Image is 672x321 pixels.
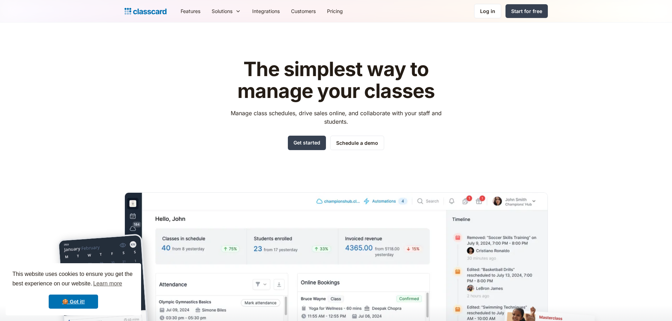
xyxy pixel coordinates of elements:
div: Solutions [212,7,232,15]
span: This website uses cookies to ensure you get the best experience on our website. [12,270,134,289]
div: cookieconsent [6,263,141,315]
h1: The simplest way to manage your classes [224,58,448,102]
a: Log in [474,4,501,18]
a: dismiss cookie message [49,295,98,309]
div: Log in [480,7,495,15]
a: learn more about cookies [92,278,123,289]
a: Integrations [247,3,285,19]
div: Solutions [206,3,247,19]
a: Start for free [505,4,548,18]
a: Features [175,3,206,19]
a: Get started [288,136,326,150]
a: Pricing [321,3,349,19]
a: home [125,6,167,16]
div: Start for free [511,7,542,15]
p: Manage class schedules, drive sales online, and collaborate with your staff and students. [224,109,448,126]
a: Customers [285,3,321,19]
a: Schedule a demo [330,136,384,150]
